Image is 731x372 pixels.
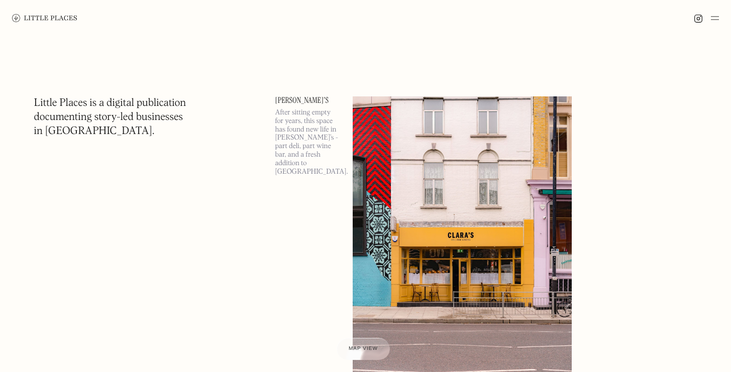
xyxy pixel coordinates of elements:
[337,338,390,360] a: Map view
[275,96,341,104] a: [PERSON_NAME]'s
[34,96,186,139] h1: Little Places is a digital publication documenting story-led businesses in [GEOGRAPHIC_DATA].
[349,346,378,351] span: Map view
[275,108,341,176] p: After sitting empty for years, this space has found new life in [PERSON_NAME]’s - part deli, part...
